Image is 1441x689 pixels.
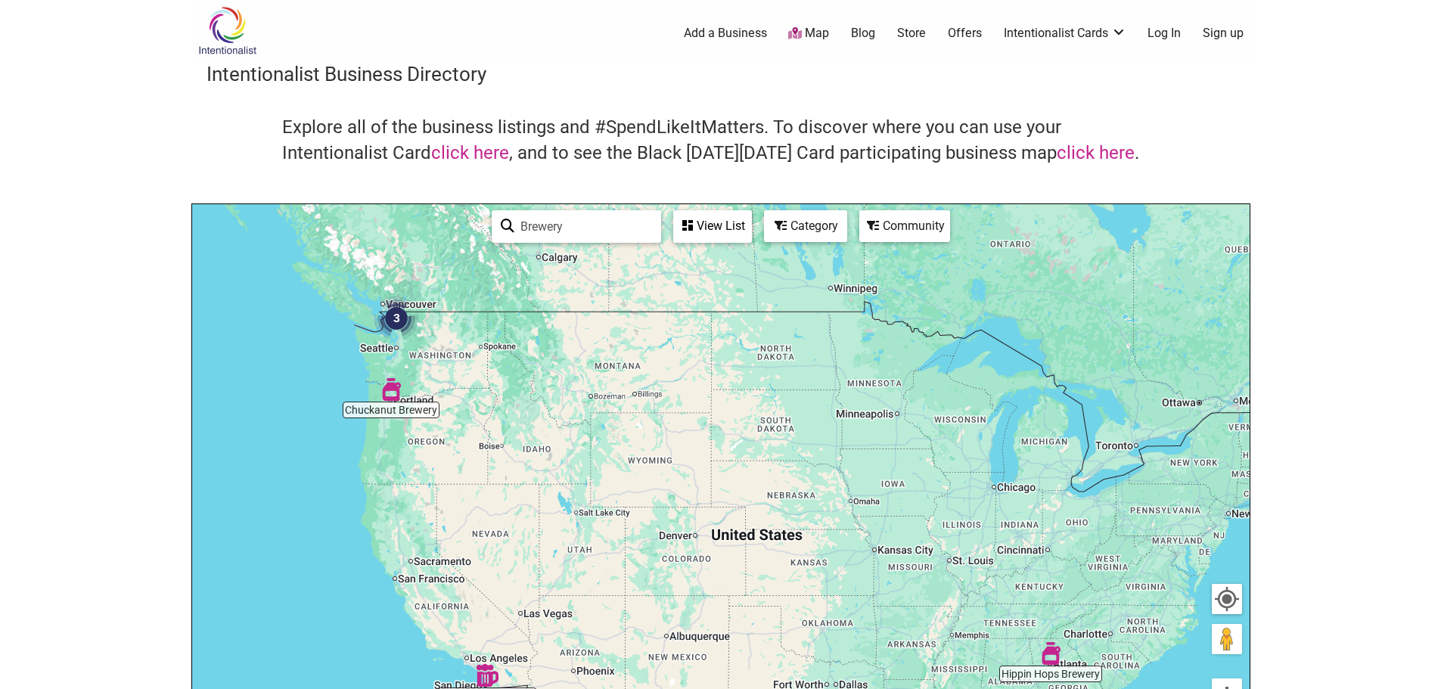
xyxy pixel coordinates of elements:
h3: Intentionalist Business Directory [207,61,1235,88]
div: Category [766,212,846,241]
div: Chuckanut Brewery [374,372,408,407]
div: 3 [368,290,425,347]
button: Drag Pegman onto the map to open Street View [1212,624,1242,654]
a: Offers [948,25,982,42]
a: Blog [851,25,875,42]
a: Map [788,25,829,42]
div: Type to search and filter [492,210,661,243]
a: click here [431,142,509,163]
a: Sign up [1203,25,1244,42]
a: Add a Business [684,25,767,42]
a: Intentionalist Cards [1004,25,1126,42]
h4: Explore all of the business listings and #SpendLikeItMatters. To discover where you can use your ... [282,115,1160,166]
div: Community [861,212,949,241]
div: Hippin Hops Brewery [1033,636,1068,671]
button: Your Location [1212,584,1242,614]
img: Intentionalist [191,6,263,55]
a: click here [1057,142,1135,163]
div: View List [675,212,750,241]
a: Log In [1148,25,1181,42]
input: Type to find and filter... [514,212,652,241]
a: Store [897,25,926,42]
div: Filter by category [764,210,847,242]
div: Filter by Community [859,210,950,242]
div: See a list of the visible businesses [673,210,752,243]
